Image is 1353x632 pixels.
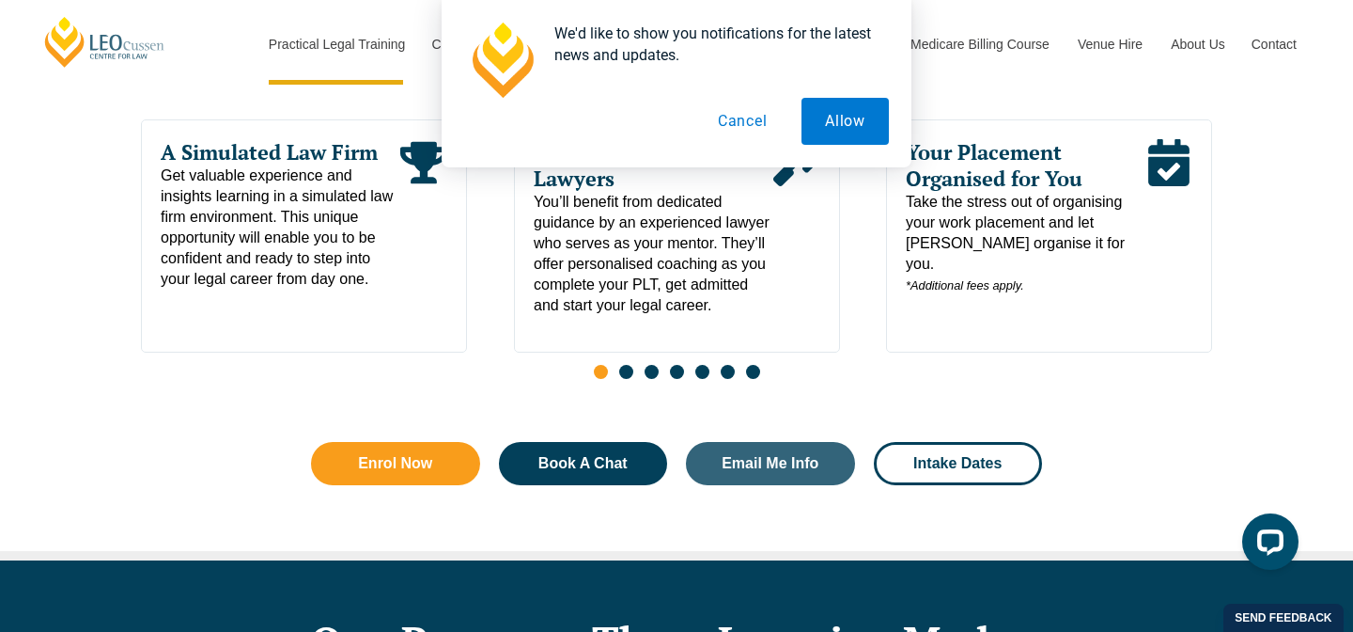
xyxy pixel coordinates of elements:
[141,119,1212,390] div: Slides
[722,456,818,471] span: Email Me Info
[721,365,735,379] span: Go to slide 6
[694,98,791,145] button: Cancel
[464,23,539,98] img: notification icon
[670,365,684,379] span: Go to slide 4
[1227,506,1306,585] iframe: LiveChat chat widget
[594,365,608,379] span: Go to slide 1
[514,119,840,353] div: 2 / 7
[874,442,1043,485] a: Intake Dates
[801,98,889,145] button: Allow
[913,456,1002,471] span: Intake Dates
[538,456,628,471] span: Book A Chat
[906,192,1145,296] span: Take the stress out of organising your work placement and let [PERSON_NAME] organise it for you.
[400,139,447,290] div: Read More
[886,119,1212,353] div: 3 / 7
[746,365,760,379] span: Go to slide 7
[906,278,1024,292] em: *Additional fees apply.
[645,365,659,379] span: Go to slide 3
[772,139,819,316] div: Read More
[686,442,855,485] a: Email Me Info
[311,442,480,485] a: Enrol Now
[695,365,709,379] span: Go to slide 5
[534,192,773,316] span: You’ll benefit from dedicated guidance by an experienced lawyer who serves as your mentor. They’l...
[358,456,432,471] span: Enrol Now
[161,166,400,290] span: Get valuable experience and insights learning in a simulated law firm environment. This unique op...
[619,365,633,379] span: Go to slide 2
[499,442,668,485] a: Book A Chat
[1145,139,1192,296] div: Read More
[539,23,889,66] div: We'd like to show you notifications for the latest news and updates.
[141,119,467,353] div: 1 / 7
